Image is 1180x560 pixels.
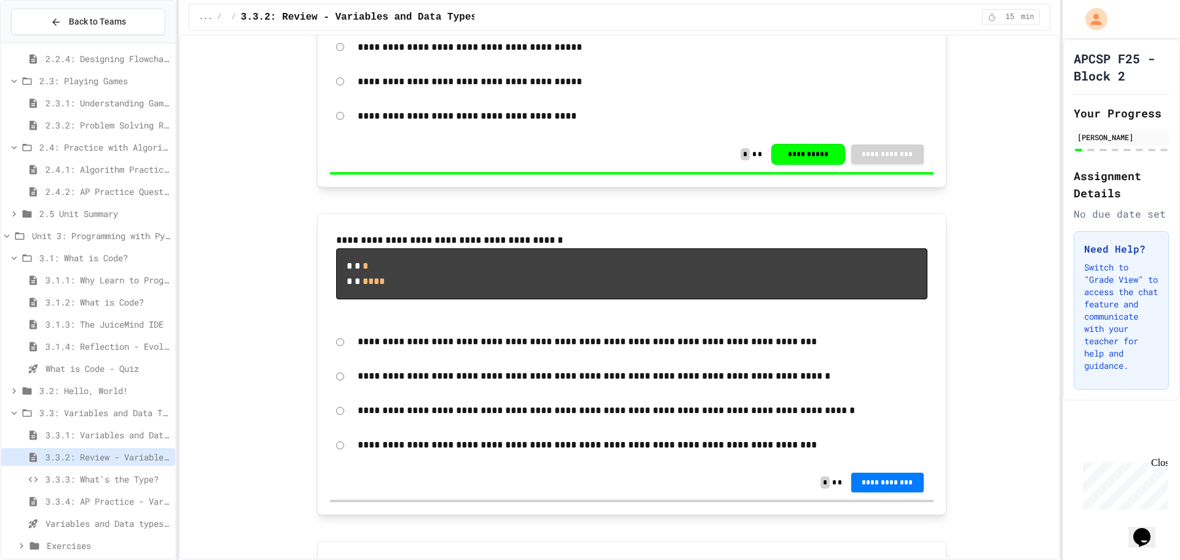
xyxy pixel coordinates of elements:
span: 3.3: Variables and Data Types [39,406,170,419]
iframe: chat widget [1128,511,1168,548]
span: 2.4: Practice with Algorithms [39,141,170,154]
span: 15 [1000,12,1020,22]
span: 3.3.3: What's the Type? [45,473,170,486]
h3: Need Help? [1084,242,1158,256]
span: 2.5 Unit Summary [39,207,170,220]
div: My Account [1072,5,1111,33]
span: ... [199,12,213,22]
h2: Assignment Details [1074,167,1169,202]
span: 3.3.4: AP Practice - Variables [45,495,170,508]
p: Switch to "Grade View" to access the chat feature and communicate with your teacher for help and ... [1084,261,1158,372]
h2: Your Progress [1074,105,1169,122]
span: 3.3.1: Variables and Data Types [45,428,170,441]
span: min [1021,12,1034,22]
span: / [217,12,221,22]
span: 2.3.1: Understanding Games with Flowcharts [45,97,170,109]
span: 3.1.2: What is Code? [45,296,170,309]
iframe: chat widget [1078,457,1168,510]
h1: APCSP F25 - Block 2 [1074,50,1169,84]
span: Unit 3: Programming with Python [32,229,170,242]
span: 2.2.4: Designing Flowcharts [45,52,170,65]
span: 3.1.4: Reflection - Evolving Technology [45,340,170,353]
span: 2.4.1: Algorithm Practice Exercises [45,163,170,176]
span: 2.3: Playing Games [39,74,170,87]
span: Variables and Data types - quiz [45,517,170,530]
span: 2.4.2: AP Practice Questions [45,185,170,198]
span: / [232,12,236,22]
span: What is Code - Quiz [45,362,170,375]
span: 3.2: Hello, World! [39,384,170,397]
span: Back to Teams [69,15,126,28]
div: No due date set [1074,207,1169,221]
span: 3.1.1: Why Learn to Program? [45,274,170,286]
span: 3.3.2: Review - Variables and Data Types [241,10,477,25]
button: Back to Teams [11,9,165,35]
div: [PERSON_NAME] [1077,132,1165,143]
span: 3.1.3: The JuiceMind IDE [45,318,170,331]
span: 3.1: What is Code? [39,251,170,264]
span: Exercises [47,539,170,552]
span: 2.3.2: Problem Solving Reflection [45,119,170,132]
div: Chat with us now!Close [5,5,85,78]
span: 3.3.2: Review - Variables and Data Types [45,451,170,463]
